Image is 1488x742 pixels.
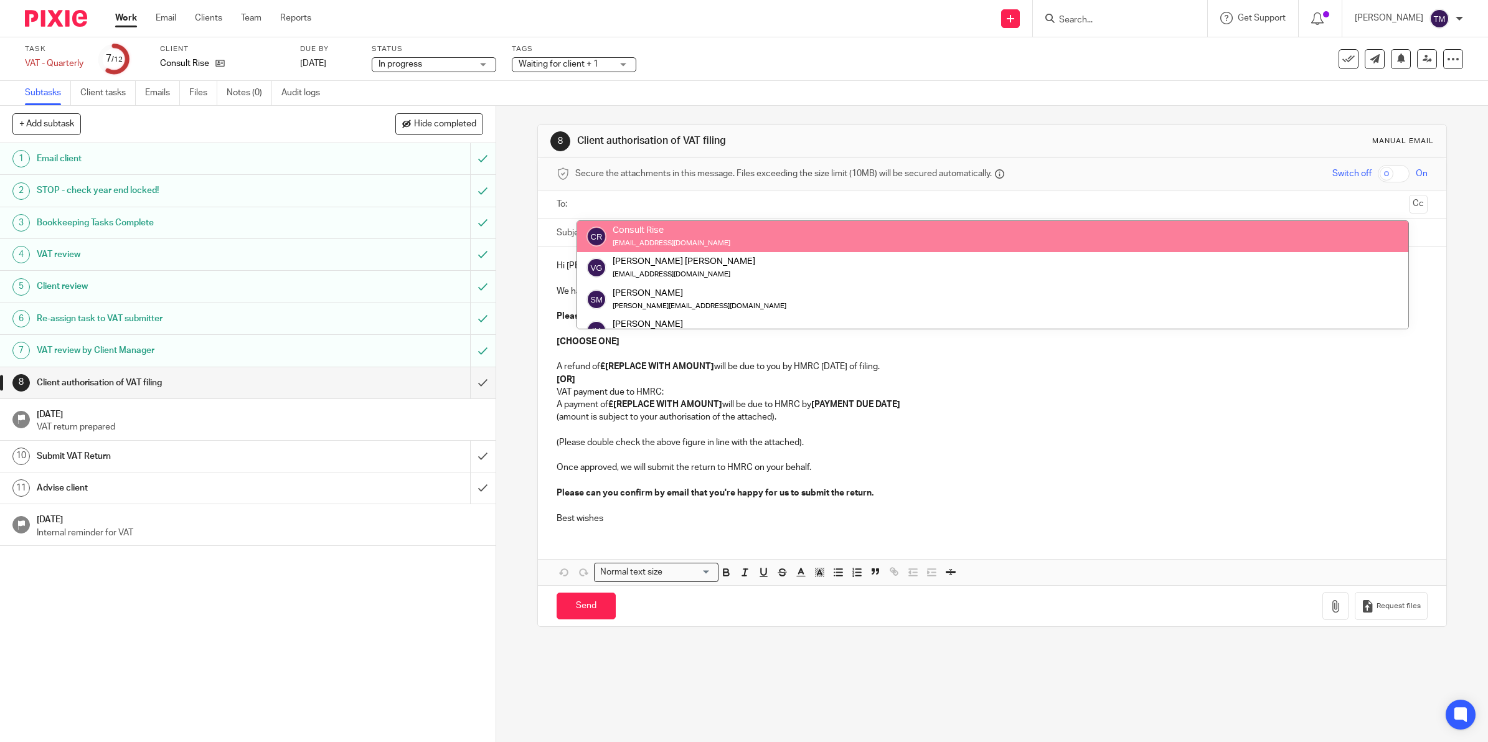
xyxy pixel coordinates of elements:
label: Status [372,44,496,54]
p: VAT return prepared [37,421,483,433]
a: Files [189,81,217,105]
div: 10 [12,448,30,465]
div: 8 [12,374,30,392]
label: Client [160,44,285,54]
div: 5 [12,278,30,296]
label: Due by [300,44,356,54]
a: Client tasks [80,81,136,105]
button: Hide completed [395,113,483,134]
button: + Add subtask [12,113,81,134]
span: Waiting for client + 1 [519,60,598,68]
span: Request files [1377,601,1421,611]
img: Pixie [25,10,87,27]
div: 7 [106,52,123,66]
strong: [CHOOSE ONE] [557,337,619,346]
h1: [DATE] [37,510,483,526]
button: Request files [1355,592,1427,620]
a: Work [115,12,137,24]
label: Tags [512,44,636,54]
a: Emails [145,81,180,105]
div: Consult Rise [613,224,730,237]
p: Consult Rise [160,57,209,70]
div: 8 [550,131,570,151]
div: 11 [12,479,30,497]
div: 2 [12,182,30,200]
p: A refund of will be due to you by HMRC [DATE] of filing. [557,360,1428,373]
p: [PERSON_NAME] [1355,12,1423,24]
a: Email [156,12,176,24]
label: Task [25,44,83,54]
p: Internal reminder for VAT [37,527,483,539]
h1: Client authorisation of VAT filing [37,373,318,392]
h1: Email client [37,149,318,168]
h1: Client review [37,277,318,296]
h1: Client authorisation of VAT filing [577,134,1019,148]
p: Once approved, we will submit the return to HMRC on your behalf. [557,461,1428,474]
span: On [1416,167,1428,180]
img: svg%3E [586,258,606,278]
small: [EMAIL_ADDRESS][DOMAIN_NAME] [613,271,730,278]
div: 4 [12,246,30,263]
p: Best wishes [557,512,1428,525]
img: svg%3E [586,321,606,340]
div: 3 [12,214,30,232]
h1: STOP - check year end locked! [37,181,318,200]
p: We have prepared and reviewed your quarterly VAT return for Consult Rise. The VAT Audit Report is... [557,285,1428,298]
strong: £[REPLACE WITH AMOUNT] [608,400,722,409]
a: Reports [280,12,311,24]
div: Manual email [1372,136,1434,146]
span: Hide completed [414,120,476,129]
a: Team [241,12,261,24]
small: [EMAIL_ADDRESS][DOMAIN_NAME] [613,240,730,247]
div: [PERSON_NAME] [613,286,786,299]
span: Get Support [1238,14,1286,22]
label: To: [557,198,570,210]
a: Notes (0) [227,81,272,105]
input: Send [557,593,616,619]
button: Cc [1409,195,1428,214]
h1: VAT review by Client Manager [37,341,318,360]
div: 6 [12,310,30,327]
div: [PERSON_NAME] [613,318,786,331]
span: In progress [379,60,422,68]
p: (Please double check the above figure in line with the attached). [557,436,1428,449]
strong: Please can you review the attached and confirm by email that you're happy for us to go ahead and ... [557,312,1032,321]
div: [PERSON_NAME] [PERSON_NAME] [613,255,755,268]
h1: Submit VAT Return [37,447,318,466]
div: 1 [12,150,30,167]
input: Search for option [666,566,711,579]
span: Secure the attachments in this message. Files exceeding the size limit (10MB) will be secured aut... [575,167,992,180]
small: [PERSON_NAME][EMAIL_ADDRESS][DOMAIN_NAME] [613,303,786,309]
p: Hi [PERSON_NAME] , [557,260,1428,272]
p: (amount is subject to your authorisation of the attached). [557,411,1428,423]
a: Audit logs [281,81,329,105]
img: svg%3E [586,289,606,309]
h1: Bookkeeping Tasks Complete [37,214,318,232]
h1: Advise client [37,479,318,497]
h1: VAT review [37,245,318,264]
h1: [DATE] [37,405,483,421]
strong: [OR] [557,375,575,384]
span: [DATE] [300,59,326,68]
h1: Re-assign task to VAT submitter [37,309,318,328]
strong: [PAYMENT DUE DATE] [811,400,900,409]
div: VAT - Quarterly [25,57,83,70]
p: A payment of will be due to HMRC by [557,398,1428,411]
strong: £[REPLACE WITH AMOUNT] [600,362,714,371]
span: Normal text size [597,566,665,579]
p: VAT payment due to HMRC: [557,386,1428,398]
div: 7 [12,342,30,359]
a: Subtasks [25,81,71,105]
input: Search [1058,15,1170,26]
label: Subject: [557,227,589,239]
a: Clients [195,12,222,24]
div: Search for option [594,563,718,582]
img: svg%3E [1429,9,1449,29]
strong: Please can you confirm by email that you're happy for us to submit the return. [557,489,873,497]
span: Switch off [1332,167,1372,180]
img: svg%3E [586,227,606,247]
small: /12 [111,56,123,63]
